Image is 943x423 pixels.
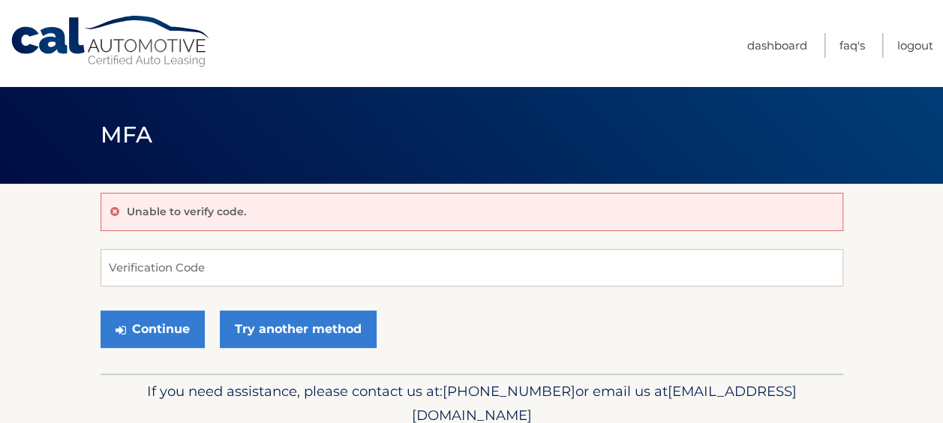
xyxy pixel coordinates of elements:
a: Cal Automotive [10,15,212,68]
span: [PHONE_NUMBER] [443,382,575,400]
a: FAQ's [839,33,865,58]
button: Continue [101,310,205,348]
a: Logout [897,33,933,58]
span: MFA [101,121,153,148]
a: Dashboard [747,33,807,58]
input: Verification Code [101,249,843,286]
a: Try another method [220,310,377,348]
p: Unable to verify code. [127,205,246,218]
